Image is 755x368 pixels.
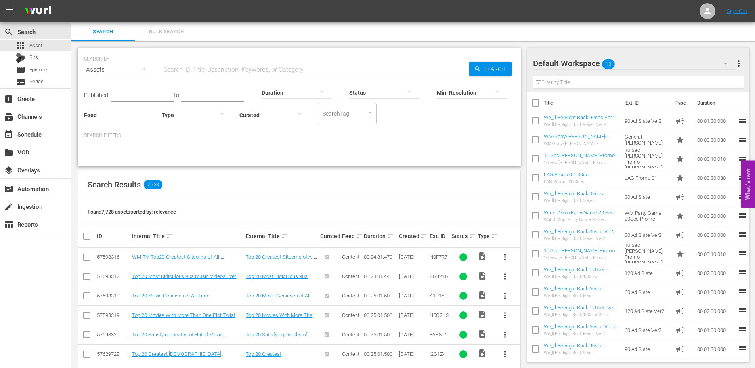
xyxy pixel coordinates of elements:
[621,244,672,263] td: 10 Sec [PERSON_NAME] Promo [PERSON_NAME]
[621,282,672,301] td: 60 Ad Slate
[544,198,603,203] div: We_ll Be Right Back 30sec
[741,160,755,208] button: Open Feedback Widget
[342,254,359,260] span: Content
[544,133,610,145] a: WM-Sony-[PERSON_NAME]-Promo.mov
[544,248,618,259] a: 10 Sec [PERSON_NAME] Promo [PERSON_NAME]
[364,231,396,241] div: Duration
[97,273,130,279] div: 57598317
[29,66,47,74] span: Episode
[16,65,25,74] span: Episode
[738,173,747,182] span: reorder
[621,320,672,339] td: 60 Ad Slate Ver2
[84,132,514,139] p: Search Filters:
[4,94,13,104] span: Create
[544,122,616,127] div: We_ll Be Right Back 90sec Ver 2
[544,305,618,317] a: We_ll Be Right Back 120sec Ver 2
[4,166,13,175] span: Overlays
[364,351,396,357] div: 00:25:01.500
[132,332,226,343] a: Top 20 Satisfying Deaths of Hated Movie Characters
[533,52,735,74] div: Default Workspace
[694,339,738,358] td: 00:01:30.000
[694,225,738,244] td: 00:00:30.000
[694,263,738,282] td: 00:02:00.000
[544,141,619,146] div: WM-Sony-[PERSON_NAME]-Promo.mov
[399,351,427,357] div: [DATE]
[621,225,672,244] td: 30 Ad Slate Ver2
[738,154,747,163] span: reorder
[544,274,606,279] div: We_ll Be Right Back 120sec
[430,312,449,318] span: N5Q2U3
[342,293,359,299] span: Content
[478,252,487,261] span: Video
[675,344,685,354] span: Ad
[544,312,619,317] div: We_ll Be Right Back 120sec Ver 2
[734,59,744,68] span: more_vert
[694,187,738,206] td: 00:00:30.000
[320,233,340,239] div: Curated
[544,191,603,196] a: We_ll Be Right Back 30sec
[500,311,510,320] span: more_vert
[421,233,428,240] span: sort
[544,236,615,241] div: We_ll Be Right Back 30sec Ver2
[144,180,162,189] span: 7,728
[132,273,236,279] a: Top 20 Most Ridiculous 90s Music Videos Ever
[694,149,738,168] td: 00:00:10.010
[4,202,13,212] span: Ingestion
[500,330,510,339] span: more_vert
[366,109,374,116] button: Open
[399,254,427,260] div: [DATE]
[694,111,738,130] td: 00:01:30.000
[544,92,621,114] th: Title
[738,268,747,277] span: reorder
[478,310,487,319] span: Video
[495,306,514,325] button: more_vert
[544,172,591,177] a: LAG Promo 01 30sec
[430,273,448,279] span: Z6N2Y6
[4,27,13,37] span: Search
[132,254,224,266] a: WM-TV-Top20-Greatest-Sitcoms-of-All-Time_OTT.mov
[430,332,447,337] span: F6H8T6
[246,293,313,305] a: Top 20 Movie Geniuses of All Time
[500,272,510,281] span: more_vert
[602,56,615,72] span: 13
[4,112,13,122] span: Channels
[544,114,616,120] a: We_ll Be Right Back 90sec Ver 2
[364,293,396,299] div: 00:25:01.500
[738,116,747,125] span: reorder
[544,179,591,184] div: LAG Promo 01 30sec
[399,312,427,318] div: [DATE]
[246,254,317,266] a: Top 20 Greatest Sitcoms of All Time
[97,254,130,260] div: 57598316
[478,329,487,339] span: Video
[738,249,747,258] span: reorder
[469,62,512,76] button: Search
[675,173,685,183] span: Promo
[544,350,603,355] div: We_ll Be Right Back 90sec
[430,293,447,299] span: A1P1Y0
[478,231,493,241] div: Type
[544,293,603,298] div: We_ll Be Right Back 60sec
[132,293,210,299] a: Top 20 Movie Geniuses of All Time
[692,92,740,114] th: Duration
[675,287,685,297] span: Ad
[342,312,359,318] span: Content
[364,332,396,337] div: 00:25:01.500
[430,233,449,239] div: Ext. ID
[19,2,57,21] img: ans4CAIJ8jUAAAAAAAAAAAAAAAAAAAAAAAAgQb4GAAAAAAAAAAAAAAAAAAAAAAAAJMjXAAAAAAAAAAAAAAAAAAAAAAAAgAT5G...
[544,324,616,330] a: We_ll Be Right Back 60sec Ver 2
[675,192,685,202] span: Ad
[29,42,42,50] span: Asset
[342,231,361,241] div: Feed
[621,130,672,149] td: General [PERSON_NAME]
[738,344,747,353] span: reorder
[675,116,685,126] span: Ad
[356,233,363,240] span: sort
[738,287,747,296] span: reorder
[495,325,514,344] button: more_vert
[166,233,173,240] span: sort
[97,332,130,337] div: 57598320
[140,27,193,36] span: Bulk Search
[387,233,394,240] span: sort
[675,249,685,259] span: Promo
[399,273,427,279] div: [DATE]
